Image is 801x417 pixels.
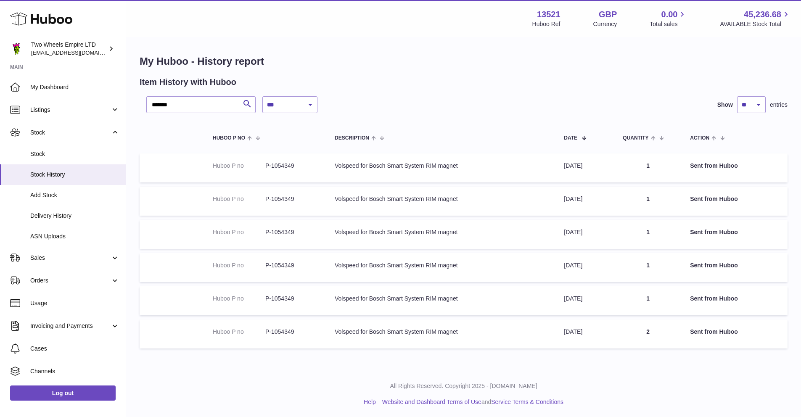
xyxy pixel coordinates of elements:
[30,150,119,158] span: Stock
[593,20,617,28] div: Currency
[213,195,265,203] dt: Huboo P no
[720,20,791,28] span: AVAILABLE Stock Total
[720,9,791,28] a: 45,236.68 AVAILABLE Stock Total
[690,135,709,141] span: Action
[213,162,265,170] dt: Huboo P no
[326,220,555,249] td: Volspeed for Bosch Smart System RIM magnet
[614,319,682,348] td: 2
[213,135,245,141] span: Huboo P no
[599,9,617,20] strong: GBP
[265,261,318,269] dd: P-1054349
[30,299,119,307] span: Usage
[690,195,738,202] strong: Sent from Huboo
[265,328,318,336] dd: P-1054349
[690,262,738,269] strong: Sent from Huboo
[30,83,119,91] span: My Dashboard
[614,187,682,216] td: 1
[30,277,111,285] span: Orders
[690,295,738,302] strong: Sent from Huboo
[532,20,560,28] div: Huboo Ref
[379,398,563,406] li: and
[690,229,738,235] strong: Sent from Huboo
[623,135,648,141] span: Quantity
[213,228,265,236] dt: Huboo P no
[326,319,555,348] td: Volspeed for Bosch Smart System RIM magnet
[31,49,124,56] span: [EMAIL_ADDRESS][DOMAIN_NAME]
[133,382,794,390] p: All Rights Reserved. Copyright 2025 - [DOMAIN_NAME]
[30,367,119,375] span: Channels
[30,129,111,137] span: Stock
[213,328,265,336] dt: Huboo P no
[140,77,236,88] h2: Item History with Huboo
[335,135,369,141] span: Description
[717,101,733,109] label: Show
[140,55,788,68] h1: My Huboo - History report
[555,153,614,182] td: [DATE]
[555,286,614,315] td: [DATE]
[30,106,111,114] span: Listings
[614,153,682,182] td: 1
[555,220,614,249] td: [DATE]
[614,253,682,282] td: 1
[744,9,781,20] span: 45,236.68
[614,286,682,315] td: 1
[661,9,678,20] span: 0.00
[690,328,738,335] strong: Sent from Huboo
[614,220,682,249] td: 1
[30,171,119,179] span: Stock History
[30,212,119,220] span: Delivery History
[265,295,318,303] dd: P-1054349
[265,195,318,203] dd: P-1054349
[650,9,687,28] a: 0.00 Total sales
[537,9,560,20] strong: 13521
[690,162,738,169] strong: Sent from Huboo
[30,232,119,240] span: ASN Uploads
[770,101,788,109] span: entries
[30,345,119,353] span: Cases
[30,191,119,199] span: Add Stock
[265,228,318,236] dd: P-1054349
[326,286,555,315] td: Volspeed for Bosch Smart System RIM magnet
[564,135,577,141] span: Date
[326,153,555,182] td: Volspeed for Bosch Smart System RIM magnet
[326,187,555,216] td: Volspeed for Bosch Smart System RIM magnet
[555,253,614,282] td: [DATE]
[555,319,614,348] td: [DATE]
[10,42,23,55] img: justas@twowheelsempire.com
[382,399,481,405] a: Website and Dashboard Terms of Use
[31,41,107,57] div: Two Wheels Empire LTD
[10,385,116,401] a: Log out
[326,253,555,282] td: Volspeed for Bosch Smart System RIM magnet
[213,261,265,269] dt: Huboo P no
[265,162,318,170] dd: P-1054349
[213,295,265,303] dt: Huboo P no
[555,187,614,216] td: [DATE]
[491,399,563,405] a: Service Terms & Conditions
[30,322,111,330] span: Invoicing and Payments
[650,20,687,28] span: Total sales
[364,399,376,405] a: Help
[30,254,111,262] span: Sales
